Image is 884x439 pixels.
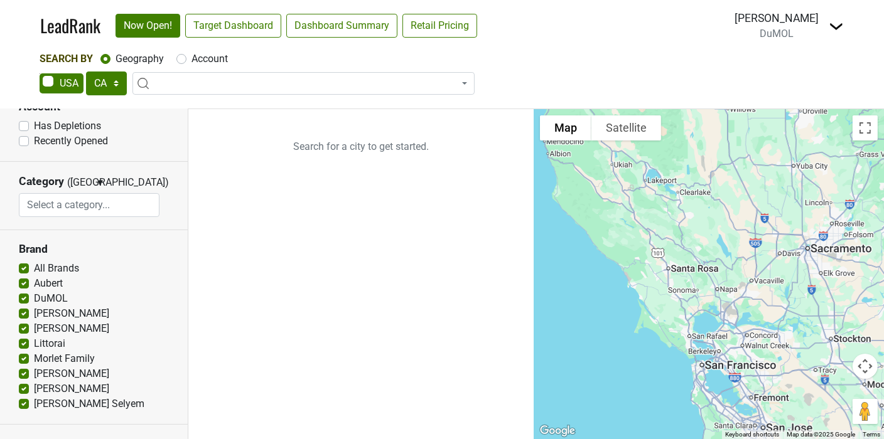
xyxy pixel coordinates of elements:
span: Search By [40,53,93,65]
img: Google [537,423,578,439]
p: Search for a city to get started. [188,109,534,184]
span: DuMOL [760,28,794,40]
button: Show street map [540,115,591,140]
a: Terms [863,431,880,438]
span: Map data ©2025 Google [787,431,855,438]
span: ▼ [95,177,105,188]
button: Drag Pegman onto the map to open Street View [853,399,878,424]
a: LeadRank [40,13,100,39]
a: Target Dashboard [185,14,281,38]
label: [PERSON_NAME] [34,381,109,396]
input: Select a category... [19,193,159,217]
div: [PERSON_NAME] [735,10,819,26]
label: [PERSON_NAME] [34,321,109,336]
h3: Category [19,175,64,188]
a: Dashboard Summary [286,14,397,38]
label: [PERSON_NAME] Selyem [34,396,144,411]
label: All Brands [34,261,79,276]
label: Morlet Family [34,351,95,366]
label: DuMOL [34,291,68,306]
button: Keyboard shortcuts [725,430,779,439]
h3: Brand [19,243,169,256]
label: [PERSON_NAME] [34,366,109,381]
label: Has Depletions [34,119,101,134]
span: ([GEOGRAPHIC_DATA]) [67,175,92,193]
label: Recently Opened [34,134,108,149]
label: Account [191,51,228,66]
button: Map camera controls [853,354,878,379]
a: Now Open! [116,14,180,38]
label: Littorai [34,336,65,351]
a: Retail Pricing [402,14,477,38]
img: Dropdown Menu [829,19,844,34]
label: [PERSON_NAME] [34,306,109,321]
button: Toggle fullscreen view [853,115,878,140]
button: Show satellite imagery [591,115,661,140]
a: Open this area in Google Maps (opens a new window) [537,423,578,439]
label: Geography [116,51,164,66]
label: Aubert [34,276,63,291]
